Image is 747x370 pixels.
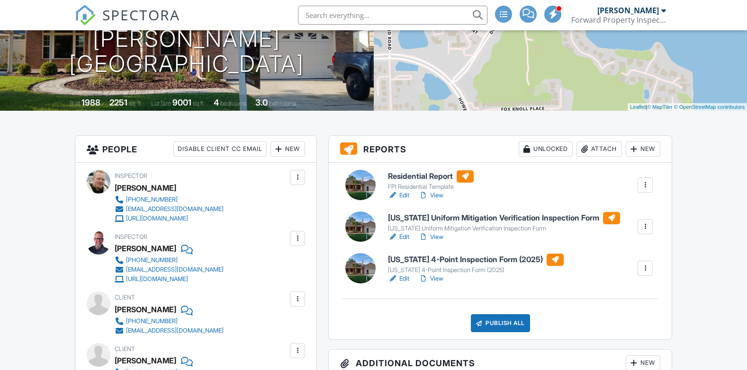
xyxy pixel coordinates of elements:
div: 1988 [81,97,100,107]
a: Residential Report FPI Residential Template [388,170,474,191]
span: SPECTORA [102,5,180,25]
div: 3.0 [255,97,268,107]
span: bedrooms [220,100,246,107]
div: [EMAIL_ADDRESS][DOMAIN_NAME] [126,327,224,335]
div: New [270,141,305,157]
h3: People [75,136,317,163]
div: [PERSON_NAME] [115,241,176,255]
span: bathrooms [269,100,296,107]
div: [PERSON_NAME] [597,6,659,15]
span: Built [70,100,80,107]
a: [EMAIL_ADDRESS][DOMAIN_NAME] [115,326,224,335]
a: [URL][DOMAIN_NAME] [115,214,224,223]
a: Edit [388,191,409,200]
h1: [STREET_ADDRESS][PERSON_NAME] [GEOGRAPHIC_DATA] [15,1,359,76]
a: Leaflet [630,104,646,110]
span: sq. ft. [129,100,142,107]
div: 2251 [109,97,127,107]
a: Edit [388,232,409,242]
a: Edit [388,274,409,283]
div: 4 [214,97,219,107]
div: [PERSON_NAME] [115,353,176,368]
img: The Best Home Inspection Software - Spectora [75,5,96,26]
span: Inspector [115,172,147,179]
a: [PHONE_NUMBER] [115,195,224,204]
a: [US_STATE] Uniform Mitigation Verification Inspection Form [US_STATE] Uniform Mitigation Verifica... [388,212,620,233]
a: © OpenStreetMap contributors [674,104,745,110]
div: New [626,141,660,157]
h3: Reports [329,136,672,163]
a: View [419,191,443,200]
div: [URL][DOMAIN_NAME] [126,275,188,283]
h6: [US_STATE] Uniform Mitigation Verification Inspection Form [388,212,620,224]
div: Publish All [471,314,530,332]
a: SPECTORA [75,13,180,33]
div: [US_STATE] 4-Point Inspection Form (2025) [388,266,564,274]
div: [PHONE_NUMBER] [126,317,178,325]
a: View [419,274,443,283]
span: Lot Size [151,100,171,107]
div: Attach [576,141,622,157]
div: [EMAIL_ADDRESS][DOMAIN_NAME] [126,205,224,213]
div: [US_STATE] Uniform Mitigation Verification Inspection Form [388,225,620,232]
h6: [US_STATE] 4-Point Inspection Form (2025) [388,254,564,266]
div: [EMAIL_ADDRESS][DOMAIN_NAME] [126,266,224,273]
span: Inspector [115,233,147,240]
span: Client [115,294,135,301]
div: Unlocked [519,141,573,157]
a: [PHONE_NUMBER] [115,317,224,326]
div: [URL][DOMAIN_NAME] [126,215,188,222]
div: Forward Property Inspections [571,15,666,25]
div: | [628,103,747,111]
a: [PHONE_NUMBER] [115,255,224,265]
div: 9001 [172,97,191,107]
span: sq.ft. [193,100,205,107]
a: [EMAIL_ADDRESS][DOMAIN_NAME] [115,265,224,274]
div: [PERSON_NAME] [115,181,176,195]
div: [PHONE_NUMBER] [126,196,178,203]
a: [URL][DOMAIN_NAME] [115,274,224,284]
input: Search everything... [298,6,487,25]
a: View [419,232,443,242]
a: © MapTiler [647,104,673,110]
div: Disable Client CC Email [173,141,267,157]
h6: Residential Report [388,170,474,183]
a: [EMAIL_ADDRESS][DOMAIN_NAME] [115,204,224,214]
div: [PERSON_NAME] [115,302,176,317]
span: Client [115,345,135,352]
div: [PHONE_NUMBER] [126,256,178,264]
div: FPI Residential Template [388,183,474,191]
a: [US_STATE] 4-Point Inspection Form (2025) [US_STATE] 4-Point Inspection Form (2025) [388,254,564,274]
